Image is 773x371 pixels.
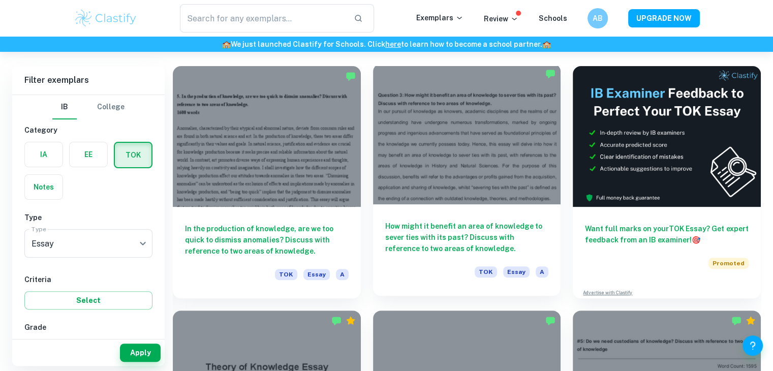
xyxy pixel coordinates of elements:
[746,316,756,326] div: Premium
[708,258,749,269] span: Promoted
[70,142,107,167] button: EE
[731,316,741,326] img: Marked
[303,269,330,280] span: Essay
[539,14,567,22] a: Schools
[24,229,152,258] div: Essay
[346,71,356,81] img: Marked
[592,13,603,24] h6: AB
[185,223,349,257] h6: In the production of knowledge, are we too quick to dismiss anomalies? Discuss with reference to ...
[120,344,161,362] button: Apply
[97,95,125,119] button: College
[275,269,297,280] span: TOK
[222,40,231,48] span: 🏫
[588,8,608,28] button: AB
[346,316,356,326] div: Premium
[573,66,761,298] a: Want full marks on yourTOK Essay? Get expert feedback from an IB examiner!PromotedAdvertise with ...
[24,291,152,310] button: Select
[52,95,77,119] button: IB
[24,212,152,223] h6: Type
[583,289,632,296] a: Advertise with Clastify
[545,316,555,326] img: Marked
[585,223,749,245] h6: Want full marks on your TOK Essay ? Get expert feedback from an IB examiner!
[32,225,46,233] label: Type
[573,66,761,207] img: Thumbnail
[74,8,138,28] img: Clastify logo
[52,95,125,119] div: Filter type choice
[385,221,549,254] h6: How might it benefit an area of knowledge to sever ties with its past? Discuss with reference to ...
[2,39,771,50] h6: We just launched Clastify for Schools. Click to learn how to become a school partner.
[24,322,152,333] h6: Grade
[475,266,497,277] span: TOK
[25,142,63,167] button: IA
[25,175,63,199] button: Notes
[385,40,401,48] a: here
[24,125,152,136] h6: Category
[542,40,551,48] span: 🏫
[180,4,346,33] input: Search for any exemplars...
[373,66,561,298] a: How might it benefit an area of knowledge to sever ties with its past? Discuss with reference to ...
[545,69,555,79] img: Marked
[416,12,463,23] p: Exemplars
[692,236,700,244] span: 🎯
[743,335,763,356] button: Help and Feedback
[484,13,518,24] p: Review
[331,316,342,326] img: Marked
[173,66,361,298] a: In the production of knowledge, are we too quick to dismiss anomalies? Discuss with reference to ...
[503,266,530,277] span: Essay
[115,143,151,167] button: TOK
[536,266,548,277] span: A
[24,274,152,285] h6: Criteria
[12,66,165,95] h6: Filter exemplars
[336,269,349,280] span: A
[628,9,700,27] button: UPGRADE NOW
